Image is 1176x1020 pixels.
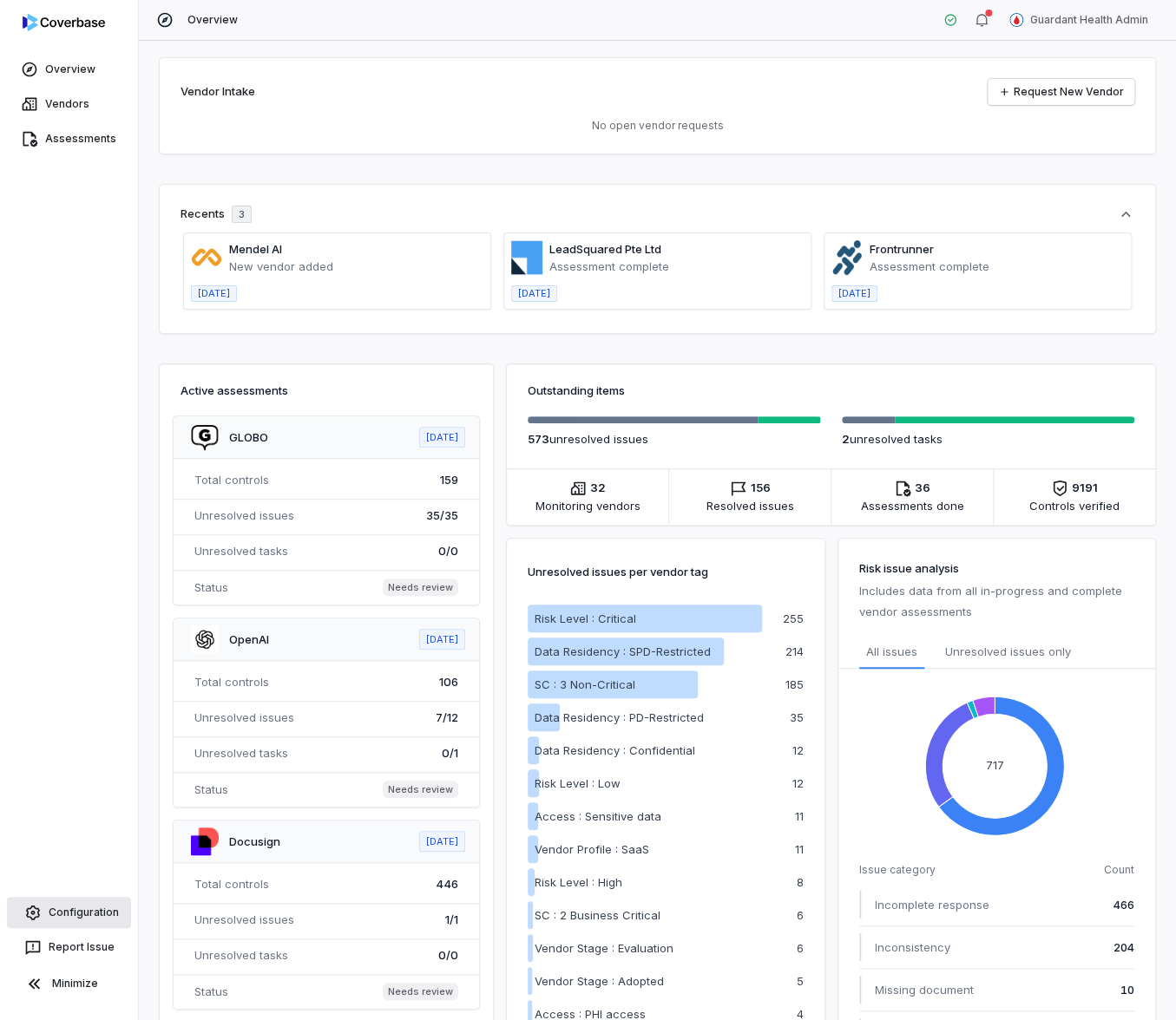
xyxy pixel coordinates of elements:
[187,13,238,27] span: Overview
[792,745,804,756] p: 12
[785,646,804,657] p: 214
[181,119,1134,133] p: No open vendor requests
[535,676,635,693] p: SC : 3 Non-Critical
[792,778,804,789] p: 12
[875,896,989,913] span: Incomplete response
[706,497,794,514] span: Resolved issues
[23,14,105,31] img: logo-D7KZi-bG.svg
[535,709,704,726] p: Data Residency : PD-Restricted
[866,643,917,660] span: All issues
[875,938,950,956] span: Inconsistency
[785,679,804,690] p: 185
[528,430,821,448] p: unresolved issue s
[790,712,804,723] p: 35
[528,382,1134,399] h3: Outstanding items
[181,206,252,223] div: Recents
[1114,896,1134,913] span: 466
[535,939,673,957] p: Vendor Stage : Evaluation
[549,242,661,256] a: LeadSquared Pte Ltd
[535,497,641,514] span: Monitoring vendors
[915,480,930,497] span: 36
[7,966,131,1001] button: Minimize
[797,976,804,987] p: 5
[797,877,804,888] p: 8
[7,932,131,963] button: Report Issue
[859,580,1135,622] p: Includes data from all in-progress and complete vendor assessments
[535,643,711,660] p: Data Residency : SPD-Restricted
[535,840,649,858] p: Vendor Profile : SaaS
[3,123,135,154] a: Assessments
[7,897,131,928] a: Configuration
[797,910,804,921] p: 6
[181,382,472,399] h3: Active assessments
[1104,863,1134,877] span: Count
[859,863,936,877] span: Issue category
[985,758,1003,772] text: 717
[590,480,606,497] span: 32
[535,775,621,792] p: Risk Level : Low
[229,632,269,646] a: OpenAI
[999,7,1159,33] button: Guardant Health Admin avatarGuardant Health Admin
[181,83,255,101] h2: Vendor Intake
[535,807,661,825] p: Access : Sensitive data
[535,610,636,627] p: Risk Level : Critical
[797,1009,804,1020] p: 4
[535,873,622,891] p: Risk Level : High
[859,559,1135,577] h3: Risk issue analysis
[795,811,804,822] p: 11
[535,742,695,759] p: Data Residency : Confidential
[945,643,1071,662] span: Unresolved issues only
[229,242,282,256] a: Mendel AI
[1114,938,1134,956] span: 204
[3,88,135,120] a: Vendors
[1072,480,1098,497] span: 9191
[795,844,804,855] p: 11
[988,79,1134,105] a: Request New Vendor
[842,432,850,446] span: 2
[3,54,135,85] a: Overview
[1009,13,1023,27] img: Guardant Health Admin avatar
[783,613,804,624] p: 255
[875,981,974,998] span: Missing document
[229,834,280,848] a: Docusign
[181,206,1134,223] button: Recents3
[528,432,549,446] span: 573
[1029,497,1120,514] span: Controls verified
[535,906,660,924] p: SC : 2 Business Critical
[535,972,664,990] p: Vendor Stage : Adopted
[1120,981,1134,998] span: 10
[842,430,1135,448] p: unresolved task s
[229,430,268,444] a: GLOBO
[861,497,964,514] span: Assessments done
[1030,13,1148,27] span: Guardant Health Admin
[239,208,245,221] span: 3
[870,242,934,256] a: Frontrunner
[751,480,771,497] span: 156
[797,943,804,954] p: 6
[528,559,708,584] p: Unresolved issues per vendor tag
